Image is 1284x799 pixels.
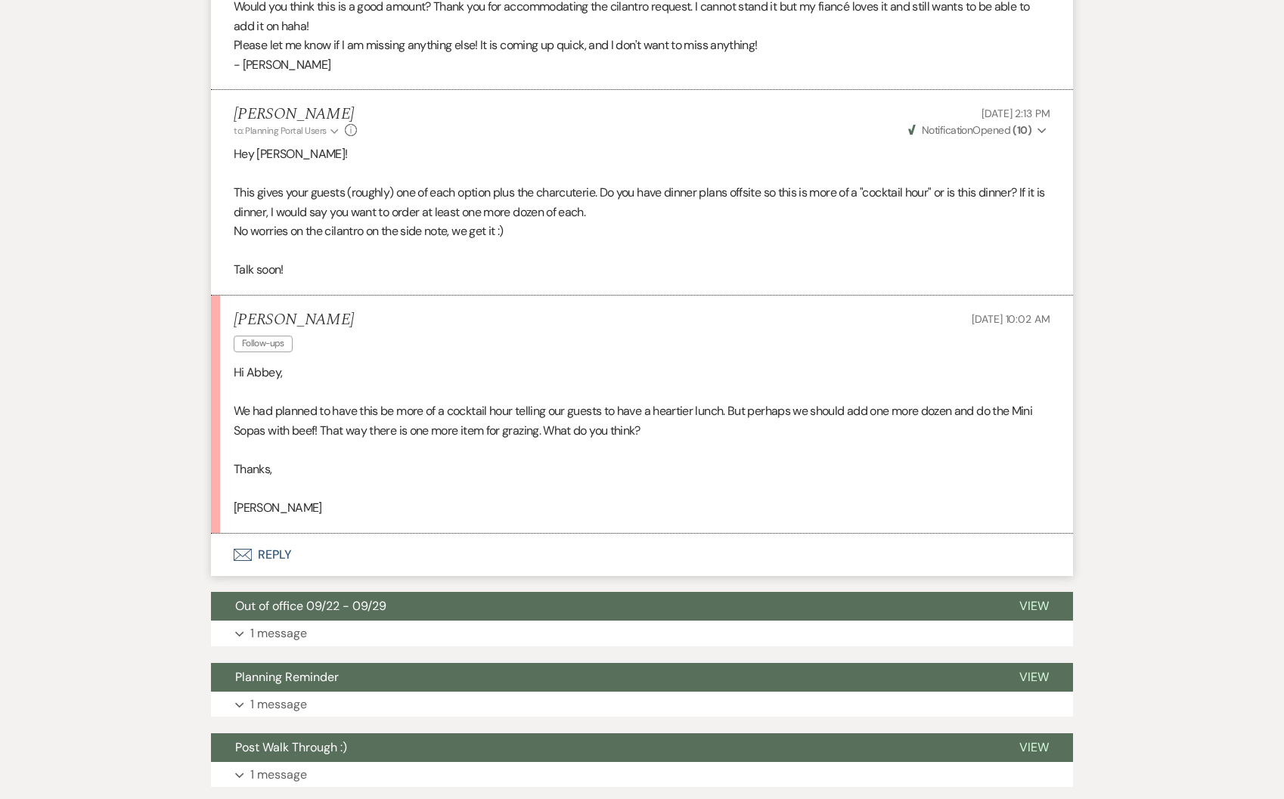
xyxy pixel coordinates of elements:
button: 1 message [211,692,1073,717]
p: - [PERSON_NAME] [234,55,1050,75]
button: 1 message [211,762,1073,788]
p: No worries on the cilantro on the side note, we get it :) [234,221,1050,241]
p: Hi Abbey, [234,363,1050,382]
button: View [995,592,1073,621]
span: View [1019,598,1049,614]
h5: [PERSON_NAME] [234,105,357,124]
button: View [995,733,1073,762]
p: 1 message [250,624,307,643]
span: [DATE] 2:13 PM [982,107,1050,120]
span: Opened [908,123,1032,137]
span: Planning Reminder [235,669,339,685]
span: Out of office 09/22 - 09/29 [235,598,386,614]
p: 1 message [250,695,307,714]
button: View [995,663,1073,692]
button: Reply [211,534,1073,576]
p: Thanks, [234,460,1050,479]
span: View [1019,739,1049,755]
p: Hey [PERSON_NAME]! [234,144,1050,164]
span: Follow-ups [234,336,293,351]
p: Please let me know if I am missing anything else! It is coming up quick, and I don't want to miss... [234,36,1050,55]
button: 1 message [211,621,1073,646]
button: to: Planning Portal Users [234,124,341,138]
button: Planning Reminder [211,663,995,692]
span: to: Planning Portal Users [234,125,327,137]
span: Notification [922,123,972,137]
p: This gives your guests (roughly) one of each option plus the charcuterie. Do you have dinner plan... [234,183,1050,221]
p: We had planned to have this be more of a cocktail hour telling our guests to have a heartier lunc... [234,401,1050,440]
button: Out of office 09/22 - 09/29 [211,592,995,621]
h5: [PERSON_NAME] [234,311,354,330]
p: Talk soon! [234,260,1050,280]
span: [DATE] 10:02 AM [972,312,1050,326]
p: [PERSON_NAME] [234,498,1050,518]
p: 1 message [250,765,307,785]
strong: ( 10 ) [1013,123,1031,137]
span: View [1019,669,1049,685]
span: Post Walk Through :) [235,739,347,755]
button: NotificationOpened (10) [906,122,1050,138]
button: Post Walk Through :) [211,733,995,762]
